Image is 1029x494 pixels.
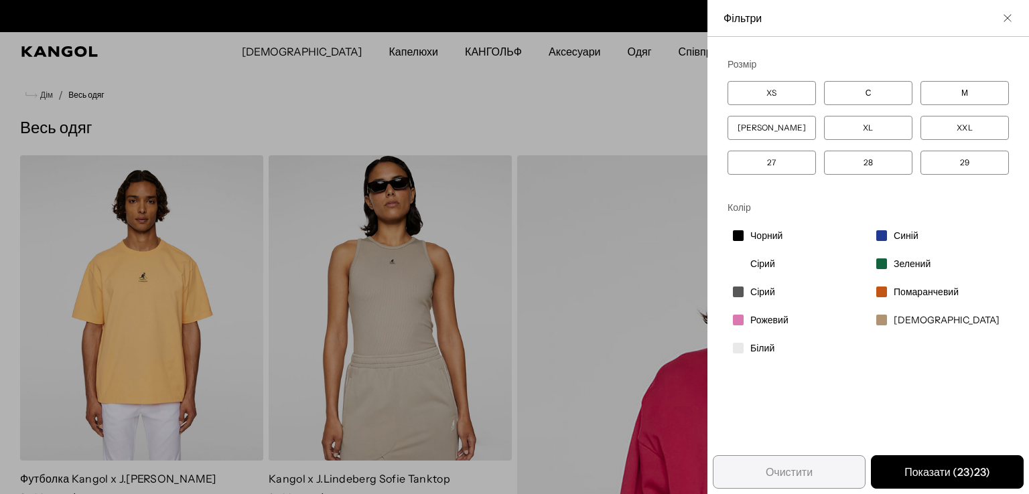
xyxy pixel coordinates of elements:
button: Закрити список фільтрів [1002,13,1013,23]
button: Застосувати вибрані фільтри [871,455,1024,489]
font: [DEMOGRAPHIC_DATA] [894,314,1000,326]
font: Синій [894,230,918,242]
font: 27 [767,157,776,167]
font: 29 [960,157,969,167]
font: Сірий [750,258,775,270]
font: Помаранчевий [894,286,959,298]
font: 23 [957,465,969,479]
font: Колір [728,201,751,214]
font: Рожевий [750,314,788,326]
font: Сірий [750,286,775,298]
font: [PERSON_NAME] [738,122,805,133]
font: XXL [957,122,972,133]
font: М [961,88,968,98]
font: С [866,88,872,98]
font: Білий [750,342,774,354]
font: Розмір [728,58,756,70]
font: Зелений [894,258,931,270]
font: XL [863,122,873,133]
font: Фільтри [724,11,762,25]
font: Чорний [750,230,782,242]
font: Очистити [766,465,813,479]
font: 28 [864,157,873,167]
button: Видалити всі фільтри [713,455,866,489]
font: XS [766,88,776,98]
font: ) [969,465,974,479]
font: Показати ( [904,465,957,479]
